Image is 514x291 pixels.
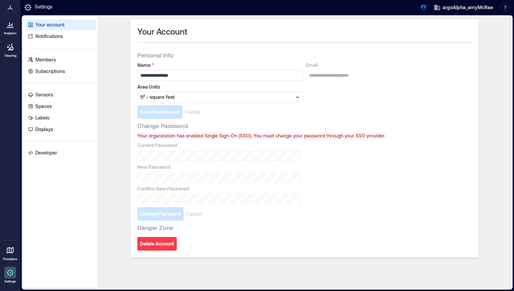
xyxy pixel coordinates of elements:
button: argoAlpha_amyMcRae [432,2,495,13]
button: Delete Account [137,237,177,251]
a: Cleaning [2,39,19,60]
span: argoAlpha_amyMcRae [443,4,493,11]
p: Displays [35,126,53,133]
p: Sensors [35,91,53,98]
a: Your account [25,19,96,30]
label: Name [137,62,302,69]
a: Spaces [25,101,96,112]
a: Analytics [2,16,19,37]
a: Displays [25,124,96,135]
a: Developer [25,147,96,158]
span: Your Account [137,26,187,37]
p: Spaces [35,103,52,110]
button: Cancel [184,207,204,221]
p: Settings [35,3,52,12]
span: Cancel [185,109,200,115]
a: Subscriptions [25,66,96,77]
label: Current Password [137,142,299,149]
span: Change Password [137,122,188,130]
label: Email [306,62,470,69]
button: Change Password [137,207,184,221]
p: Members [35,56,56,63]
p: Developer [35,149,57,156]
button: Cancel [182,105,203,119]
p: Floorplans [3,257,17,261]
button: Save Preferences [137,105,182,119]
p: Analytics [4,31,17,35]
p: Settings [4,279,16,284]
span: Change Password [140,211,181,217]
span: Cancel [186,211,202,217]
p: Subscriptions [35,68,65,75]
p: Cleaning [4,54,16,58]
a: Sensors [25,89,96,100]
label: New Password [137,164,299,170]
a: Floorplans [1,242,19,263]
a: Labels [25,112,96,123]
label: Area Units [137,84,302,90]
p: Your account [35,21,65,28]
label: Confirm New Password [137,185,299,192]
p: Notifications [35,33,63,40]
a: Members [25,54,96,65]
span: Danger Zone [137,223,173,232]
p: Labels [35,114,49,121]
span: Delete Account [140,240,174,247]
a: Settings [2,265,18,286]
span: Save Preferences [140,109,179,115]
a: Notifications [25,31,96,42]
span: Personal Info [137,51,174,59]
div: Your organization has enabled Single Sign-On (SSO). You must change your password through your SS... [137,132,472,139]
